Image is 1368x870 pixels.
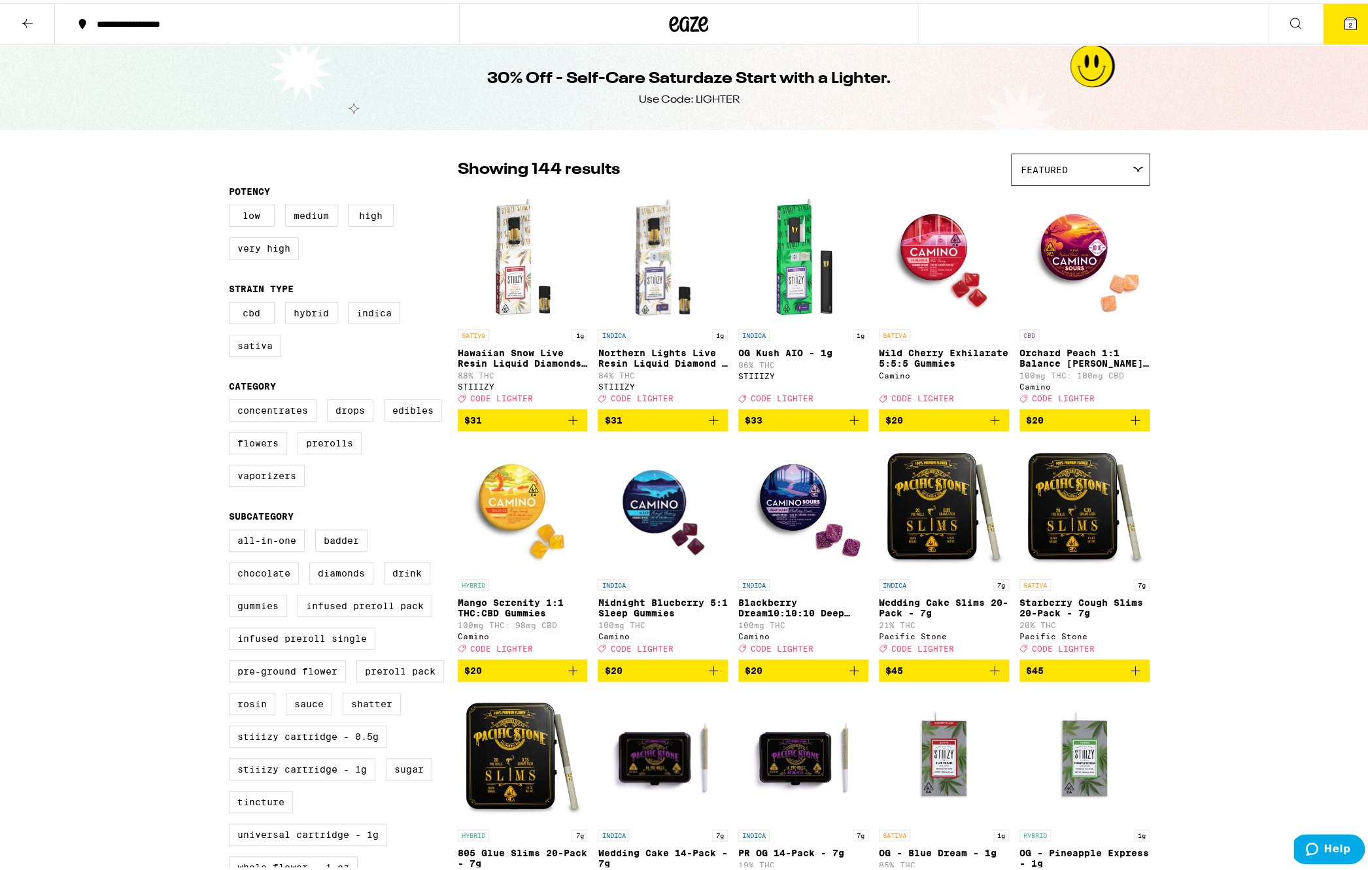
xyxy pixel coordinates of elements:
span: $20 [885,412,903,422]
p: 19% THC [738,858,868,866]
label: Sugar [386,755,432,777]
label: Gummies [229,592,287,614]
p: 7g [712,826,728,838]
label: Indica [348,299,400,321]
span: $31 [604,412,622,422]
label: Diamonds [309,559,373,581]
span: $20 [1026,412,1044,422]
legend: Strain Type [229,280,294,291]
p: Wedding Cake 14-Pack - 7g [598,845,728,865]
p: INDICA [598,826,629,838]
img: Camino - Orchard Peach 1:1 Balance Sours Gummies [1019,189,1150,320]
span: CODE LIGHTER [470,641,533,650]
span: $31 [464,412,482,422]
img: STIIIZY - Northern Lights Live Resin Liquid Diamond - 1g [598,189,728,320]
img: Pacific Stone - Wedding Cake 14-Pack - 7g [598,689,728,820]
span: CODE LIGHTER [610,641,673,650]
a: Open page for Wedding Cake Slims 20-Pack - 7g from Pacific Stone [879,439,1009,656]
a: Open page for Orchard Peach 1:1 Balance Sours Gummies from Camino [1019,189,1150,406]
p: 7g [572,826,587,838]
div: Pacific Stone [1019,629,1150,637]
span: CODE LIGHTER [470,391,533,399]
label: Drink [384,559,430,581]
img: Pacific Stone - PR OG 14-Pack - 7g [738,689,868,820]
button: Add to bag [598,406,728,428]
legend: Category [229,378,276,388]
button: Add to bag [1019,656,1150,678]
img: Camino - Wild Cherry Exhilarate 5:5:5 Gummies [879,189,1009,320]
p: 7g [1134,576,1150,588]
p: PR OG 14-Pack - 7g [738,845,868,855]
p: 1g [572,326,587,338]
label: Hybrid [285,299,337,321]
span: $20 [604,662,622,673]
label: Shatter [343,690,401,712]
p: OG - Blue Dream - 1g [879,845,1009,855]
span: CODE LIGHTER [1032,641,1095,650]
button: Add to bag [598,656,728,678]
img: STIIIZY - OG Kush AIO - 1g [738,189,868,320]
p: SATIVA [879,326,910,338]
label: Edibles [384,396,442,418]
img: Pacific Stone - Starberry Cough Slims 20-Pack - 7g [1019,439,1150,569]
p: INDICA [738,826,770,838]
span: CODE LIGHTER [751,391,813,399]
label: Preroll Pack [356,657,444,679]
p: Wedding Cake Slims 20-Pack - 7g [879,594,1009,615]
p: CBD [1019,326,1039,338]
button: Add to bag [879,656,1009,678]
p: SATIVA [1019,576,1051,588]
p: 7g [853,826,868,838]
a: Open page for Hawaiian Snow Live Resin Liquid Diamonds - 1g from STIIIZY [458,189,588,406]
p: 88% THC [458,368,588,376]
span: CODE LIGHTER [1032,391,1095,399]
p: SATIVA [879,826,910,838]
p: 85% THC [879,858,1009,866]
div: Camino [1019,379,1150,388]
div: STIIIZY [458,379,588,388]
div: Camino [738,629,868,637]
img: Pacific Stone - 805 Glue Slims 20-Pack - 7g [458,689,588,820]
button: Add to bag [458,656,588,678]
span: $20 [464,662,482,673]
label: Infused Preroll Single [229,624,375,646]
p: Orchard Peach 1:1 Balance [PERSON_NAME] Gummies [1019,344,1150,365]
span: $45 [885,662,903,673]
a: Open page for Mango Serenity 1:1 THC:CBD Gummies from Camino [458,439,588,656]
img: Camino - Midnight Blueberry 5:1 Sleep Gummies [598,439,728,569]
span: Featured [1021,161,1068,172]
label: Pre-ground Flower [229,657,346,679]
p: Midnight Blueberry 5:1 Sleep Gummies [598,594,728,615]
p: 84% THC [598,368,728,376]
label: High [348,201,394,224]
a: Open page for OG Kush AIO - 1g from STIIIZY [738,189,868,406]
h1: 30% Off - Self-Care Saturdaze Start with a Lighter. [487,65,891,87]
img: STIIIZY - OG - Pineapple Express - 1g [1019,689,1150,820]
p: OG - Pineapple Express - 1g [1019,845,1150,865]
div: Camino [458,629,588,637]
label: Low [229,201,275,224]
span: $20 [745,662,762,673]
p: HYBRID [1019,826,1051,838]
a: Open page for Blackberry Dream10:10:10 Deep Sleep Gummies from Camino [738,439,868,656]
a: Open page for Wild Cherry Exhilarate 5:5:5 Gummies from Camino [879,189,1009,406]
p: INDICA [598,326,629,338]
span: $33 [745,412,762,422]
p: 20% THC [1019,618,1150,626]
p: Mango Serenity 1:1 THC:CBD Gummies [458,594,588,615]
button: Add to bag [458,406,588,428]
label: STIIIZY Cartridge - 1g [229,755,375,777]
span: $45 [1026,662,1044,673]
div: STIIIZY [598,379,728,388]
p: HYBRID [458,576,489,588]
label: Sauce [286,690,332,712]
p: HYBRID [458,826,489,838]
div: Use Code: LIGHTER [639,90,740,104]
img: STIIIZY - Hawaiian Snow Live Resin Liquid Diamonds - 1g [458,189,588,320]
p: 86% THC [738,358,868,366]
label: CBD [229,299,275,321]
label: Chocolate [229,559,299,581]
label: All-In-One [229,526,305,548]
p: INDICA [598,576,629,588]
div: Pacific Stone [879,629,1009,637]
